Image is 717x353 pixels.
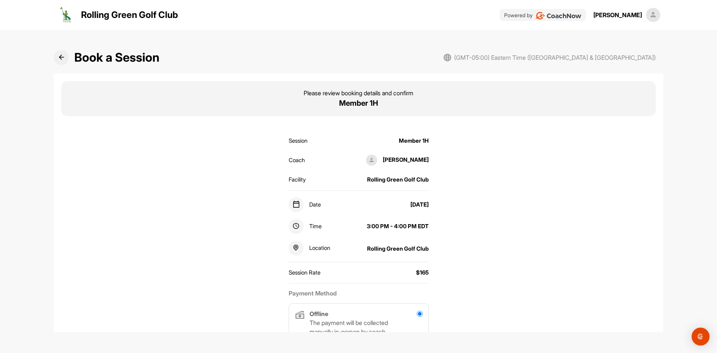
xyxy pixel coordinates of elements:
div: Location [289,241,330,256]
img: svg+xml;base64,PHN2ZyB3aWR0aD0iMjAiIGhlaWdodD0iMjAiIHZpZXdCb3g9IjAgMCAyMCAyMCIgZmlsbD0ibm9uZSIgeG... [444,54,451,61]
h2: Payment Method [289,289,429,297]
p: Please review booking details and confirm [304,89,413,97]
h2: Book a Session [74,49,159,66]
div: Open Intercom Messenger [692,328,710,346]
p: Member 1H [339,97,378,109]
div: [PERSON_NAME] [360,155,429,166]
div: 3:00 PM - 4:00 PM EDT [367,222,429,231]
img: square_default-ef6cabf814de5a2bf16c804365e32c732080f9872bdf737d349900a9daf73cf9.png [366,155,377,166]
img: logo [57,6,75,24]
span: (GMT-05:00) Eastern Time ([GEOGRAPHIC_DATA] & [GEOGRAPHIC_DATA]) [454,53,656,62]
p: The payment will be collected manually in-person by coach [310,318,411,336]
div: $165 [416,269,429,277]
div: Session Rate [289,269,320,277]
div: Rolling Green Golf Club [367,245,429,253]
div: Facility [289,176,306,184]
strong: Offline [310,310,328,318]
div: [PERSON_NAME] [593,10,642,19]
div: Member 1H [399,137,429,145]
div: Rolling Green Golf Club [367,176,429,184]
div: Session [289,137,307,145]
p: Rolling Green Golf Club [81,8,178,22]
div: [DATE] [410,201,429,209]
div: Date [289,197,321,212]
img: square_default-ef6cabf814de5a2bf16c804365e32c732080f9872bdf737d349900a9daf73cf9.png [646,8,660,22]
div: Coach [289,156,305,165]
p: Powered by [504,11,533,19]
div: Time [289,219,322,234]
img: CoachNow [536,12,581,19]
img: Offline icon [295,310,305,321]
